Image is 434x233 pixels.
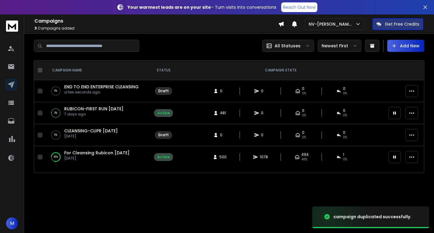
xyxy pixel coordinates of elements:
[343,152,344,157] span: 1
[343,86,345,91] span: 0
[64,90,139,95] p: a few seconds ago
[372,18,423,30] button: Get Free Credits
[6,217,18,229] button: M
[64,112,124,117] p: 7 days ago
[302,108,304,113] span: 0
[64,156,130,161] p: [DATE]
[387,40,424,52] button: Add New
[64,134,118,139] p: [DATE]
[45,80,150,102] td: 0%END TO END ENTERPRISE CLEANSINGa few seconds ago
[45,146,150,168] td: 81%For Cleansing Rubicon [DATE][DATE]
[261,89,267,93] span: 0
[34,26,37,31] span: 3
[34,26,278,31] p: Campaigns added
[64,106,124,112] a: RUBICON-FIRST RUN [DATE]
[309,21,355,27] p: NV-[PERSON_NAME]
[54,154,58,160] p: 81 %
[343,157,347,162] span: 0 %
[343,130,345,135] span: 0
[261,111,267,115] span: 0
[318,40,361,52] button: Newest First
[275,43,300,49] p: All Statuses
[343,91,347,96] span: 0%
[220,111,226,115] span: 481
[157,111,170,115] div: Active
[283,4,316,10] p: Reach Out Now
[54,110,57,116] p: 3 %
[302,113,306,118] span: 0%
[158,89,169,93] div: Draft
[219,155,227,159] span: 500
[261,133,267,137] span: 0
[281,2,317,12] a: Reach Out Now
[54,88,57,94] p: 0 %
[301,157,307,162] span: 46 %
[302,86,304,91] span: 0
[127,4,276,10] p: – Turn visits into conversations
[45,61,150,80] th: CAMPAIGN NAME
[64,84,139,90] a: END TO END ENTERPRISE CLEANSING
[220,89,226,93] span: 0
[45,124,150,146] td: 0%CLEANSING-CLIPR [DATE][DATE]
[64,150,130,156] a: For Cleansing Rubicon [DATE]
[127,4,211,10] strong: Your warmest leads are on your site
[34,17,278,25] h1: Campaigns
[177,61,385,80] th: CAMPAIGN STATS
[302,91,306,96] span: 0%
[220,133,226,137] span: 0
[54,132,57,138] p: 0 %
[385,21,419,27] p: Get Free Credits
[302,135,306,140] span: 0%
[260,155,268,159] span: 1078
[343,135,347,140] span: 0%
[150,61,177,80] th: STATUS
[302,130,304,135] span: 0
[45,102,150,124] td: 3%RUBICON-FIRST RUN [DATE]7 days ago
[343,108,345,113] span: 0
[333,214,411,220] div: campaign duplicated successfully.
[6,20,18,32] img: logo
[64,128,118,134] a: CLEANSING-CLIPR [DATE]
[157,155,170,159] div: Active
[158,133,169,137] div: Draft
[301,152,309,157] span: 494
[343,113,347,118] span: 0%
